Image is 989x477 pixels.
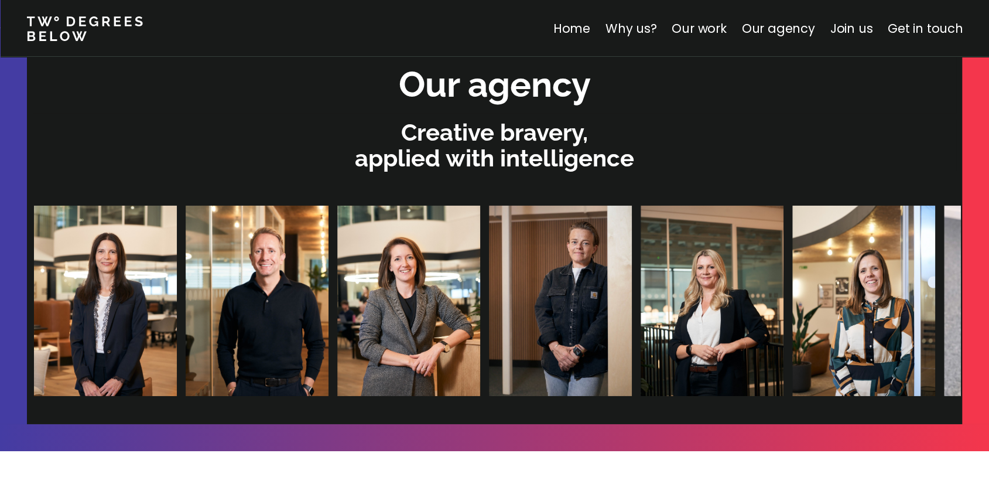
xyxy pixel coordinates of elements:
[321,206,464,396] img: Gemma
[776,206,919,396] img: Lizzie
[741,20,815,37] a: Our agency
[888,20,963,37] a: Get in touch
[672,20,726,37] a: Our work
[399,61,591,108] h2: Our agency
[605,20,656,37] a: Why us?
[473,206,616,396] img: Dani
[553,20,590,37] a: Home
[170,206,313,396] img: James
[625,206,768,396] img: Halina
[830,20,872,37] a: Join us
[18,206,161,396] img: Clare
[33,120,956,171] p: Creative bravery, applied with intelligence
